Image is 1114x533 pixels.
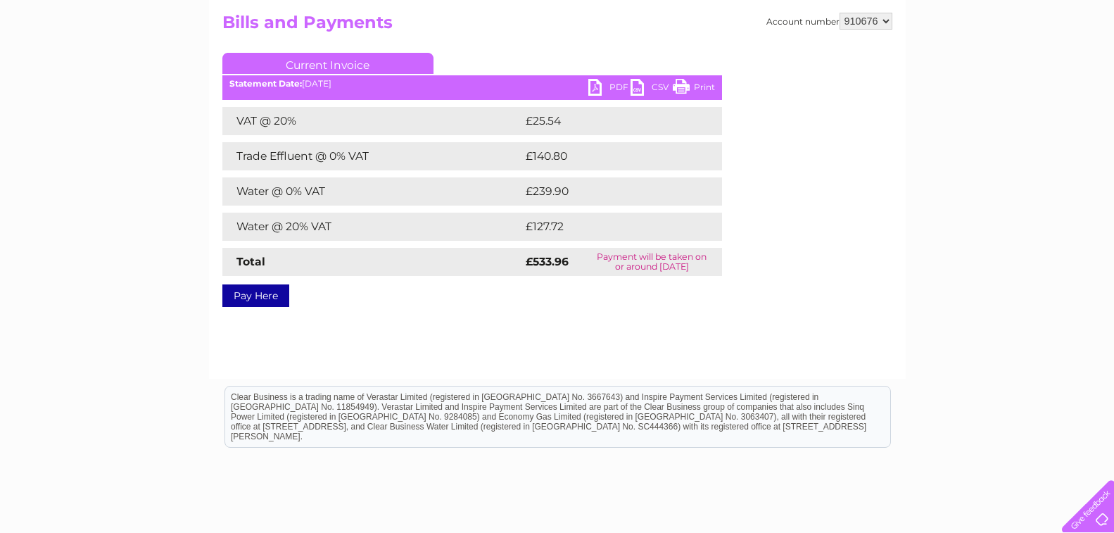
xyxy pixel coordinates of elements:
[225,8,890,68] div: Clear Business is a trading name of Verastar Limited (registered in [GEOGRAPHIC_DATA] No. 3667643...
[941,60,983,70] a: Telecoms
[1020,60,1055,70] a: Contact
[222,79,722,89] div: [DATE]
[222,177,522,206] td: Water @ 0% VAT
[901,60,932,70] a: Energy
[582,248,722,276] td: Payment will be taken on or around [DATE]
[992,60,1012,70] a: Blog
[222,284,289,307] a: Pay Here
[222,13,892,39] h2: Bills and Payments
[526,255,569,268] strong: £533.96
[1068,60,1101,70] a: Log out
[229,78,302,89] b: Statement Date:
[222,53,433,74] a: Current Invoice
[673,79,715,99] a: Print
[522,142,697,170] td: £140.80
[631,79,673,99] a: CSV
[222,142,522,170] td: Trade Effluent @ 0% VAT
[39,37,110,80] img: logo.png
[588,79,631,99] a: PDF
[222,213,522,241] td: Water @ 20% VAT
[222,107,522,135] td: VAT @ 20%
[522,177,697,206] td: £239.90
[766,13,892,30] div: Account number
[236,255,265,268] strong: Total
[849,7,946,25] a: 0333 014 3131
[522,213,695,241] td: £127.72
[522,107,693,135] td: £25.54
[866,60,893,70] a: Water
